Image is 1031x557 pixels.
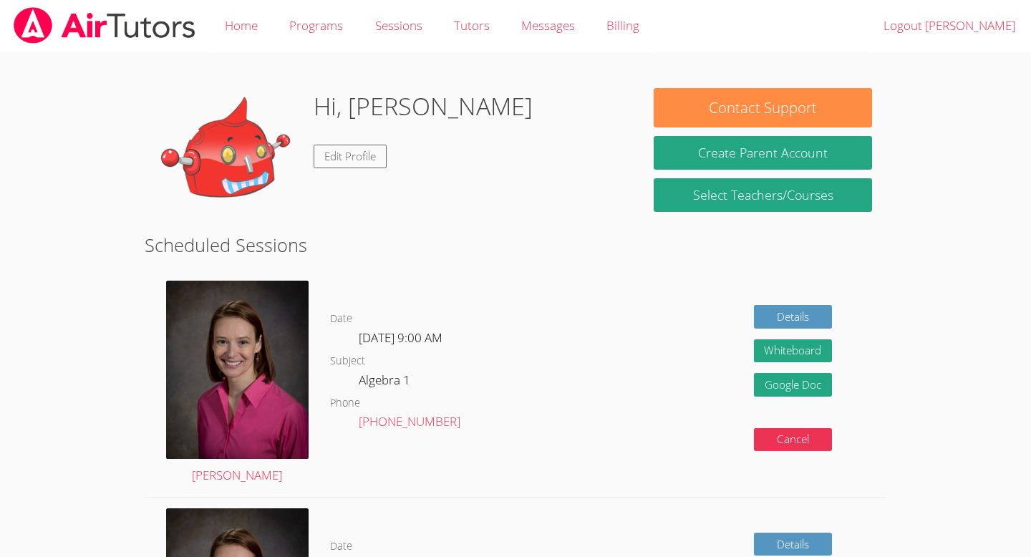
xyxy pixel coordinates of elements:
[754,533,833,556] a: Details
[314,88,533,125] h1: Hi, [PERSON_NAME]
[12,7,197,44] img: airtutors_banner-c4298cdbf04f3fff15de1276eac7730deb9818008684d7c2e4769d2f7ddbe033.png
[754,339,833,363] button: Whiteboard
[330,352,365,370] dt: Subject
[754,428,833,452] button: Cancel
[521,17,575,34] span: Messages
[330,394,360,412] dt: Phone
[159,88,302,231] img: default.png
[654,88,871,127] button: Contact Support
[330,538,352,556] dt: Date
[754,373,833,397] a: Google Doc
[754,305,833,329] a: Details
[654,136,871,170] button: Create Parent Account
[145,231,887,258] h2: Scheduled Sessions
[314,145,387,168] a: Edit Profile
[359,329,442,346] span: [DATE] 9:00 AM
[654,178,871,212] a: Select Teachers/Courses
[359,413,460,430] a: [PHONE_NUMBER]
[166,281,309,486] a: [PERSON_NAME]
[330,310,352,328] dt: Date
[166,281,309,459] img: Miller_Becky_headshot%20(3).jpg
[359,370,413,394] dd: Algebra 1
